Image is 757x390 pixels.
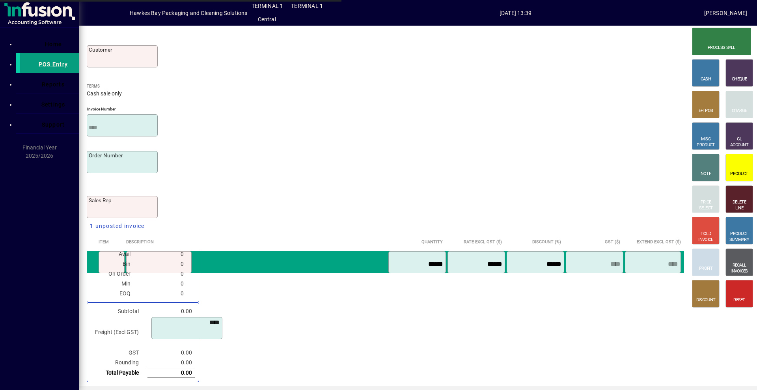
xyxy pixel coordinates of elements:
[701,231,711,237] div: HOLD
[87,84,684,88] span: Terms
[637,238,681,246] span: Extend excl GST ($)
[737,136,742,142] div: GL
[730,231,748,237] div: PRODUCT
[701,136,710,142] div: MISC
[701,171,711,177] div: NOTE
[91,289,138,298] td: EOQ
[91,307,147,316] td: Subtotal
[91,368,147,378] td: Total Payable
[699,205,713,211] div: SELECT
[252,12,496,26] span: Central
[87,219,148,233] button: 1 unposted invoice
[464,238,502,246] span: Rate excl GST ($)
[729,237,749,243] div: SUMMARY
[45,41,62,47] span: Home
[20,33,79,53] a: Home
[147,358,195,367] td: 0.00
[733,263,746,269] div: RECALL
[89,197,112,203] mat-label: Sales rep
[87,91,122,97] span: Cash sale only
[730,142,748,148] div: ACCOUNT
[291,3,323,9] span: TERMINAL 1
[20,73,79,93] a: Reports
[147,307,195,316] td: 0.00
[147,368,195,378] td: 0.00
[532,238,561,246] span: Discount (%)
[20,93,79,113] a: Settings
[91,317,147,347] td: Freight (Excl GST)
[91,250,138,259] td: Avail
[89,152,123,159] mat-label: Order number
[699,266,712,272] div: PROFIT
[704,7,747,19] div: [PERSON_NAME]
[252,3,283,9] span: TERMINAL 1
[91,279,138,288] td: Min
[730,171,748,177] div: PRODUCT
[421,238,443,246] span: Quantity
[104,6,130,20] button: Profile
[91,348,147,357] td: GST
[500,10,531,16] span: [DATE] 13:39
[130,7,248,19] div: Hawkes Bay Packaging and Cleaning Solutions
[731,269,748,274] div: INVOICES
[87,106,116,111] mat-label: Invoice number
[258,13,276,26] span: Central
[732,108,747,114] div: CHARGE
[91,269,138,278] td: On Order
[139,279,186,288] td: 0
[696,297,715,303] div: DISCOUNT
[139,259,186,269] td: 0
[139,250,186,259] td: 0
[42,81,65,88] span: Reports
[733,200,746,205] div: DELETE
[91,259,138,269] td: Bin
[699,108,713,114] div: EFTPOS
[733,297,745,303] div: RESET
[701,200,711,205] div: PRICE
[697,142,714,148] div: PRODUCT
[99,238,109,246] span: Item
[39,61,68,67] span: POS Entry
[41,101,65,108] span: Settings
[42,121,65,128] span: Support
[139,269,186,278] td: 0
[708,45,735,51] div: PROCESS SALE
[735,205,743,211] div: LINE
[90,222,145,230] span: 1 unposted invoice
[605,238,620,246] span: GST ($)
[16,53,79,73] a: POS Entry
[701,77,711,82] div: CASH
[91,358,147,367] td: Rounding
[139,289,186,298] td: 0
[698,237,713,243] div: INVOICE
[89,47,112,53] mat-label: Customer
[732,77,747,82] div: CHEQUE
[147,348,195,357] td: 0.00
[20,114,79,133] a: Support
[126,238,154,246] span: Description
